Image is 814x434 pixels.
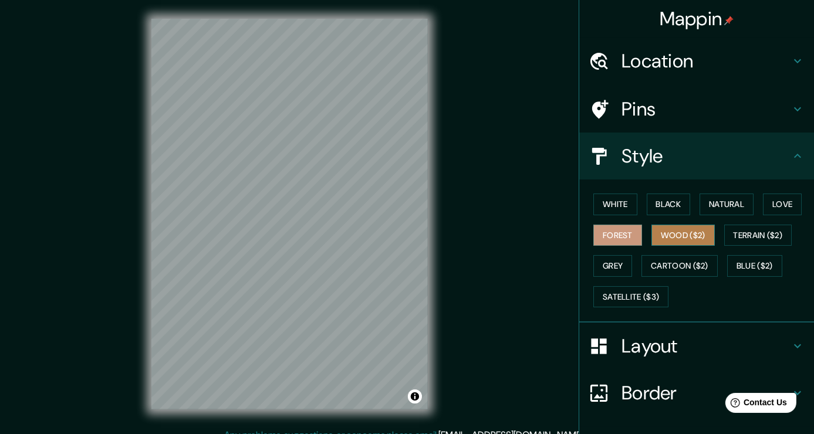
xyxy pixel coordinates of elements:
[622,97,791,121] h4: Pins
[408,389,422,404] button: Toggle attribution
[622,49,791,73] h4: Location
[579,323,814,369] div: Layout
[763,194,802,215] button: Love
[700,194,754,215] button: Natural
[593,255,632,277] button: Grey
[710,388,801,421] iframe: Help widget launcher
[727,255,782,277] button: Blue ($2)
[660,7,734,30] h4: Mappin
[579,38,814,84] div: Location
[593,194,637,215] button: White
[579,369,814,416] div: Border
[647,194,691,215] button: Black
[151,19,428,409] canvas: Map
[579,86,814,133] div: Pins
[593,286,668,308] button: Satellite ($3)
[724,225,792,246] button: Terrain ($2)
[651,225,715,246] button: Wood ($2)
[641,255,718,277] button: Cartoon ($2)
[593,225,642,246] button: Forest
[622,334,791,358] h4: Layout
[579,133,814,179] div: Style
[622,144,791,168] h4: Style
[724,16,734,25] img: pin-icon.png
[622,381,791,405] h4: Border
